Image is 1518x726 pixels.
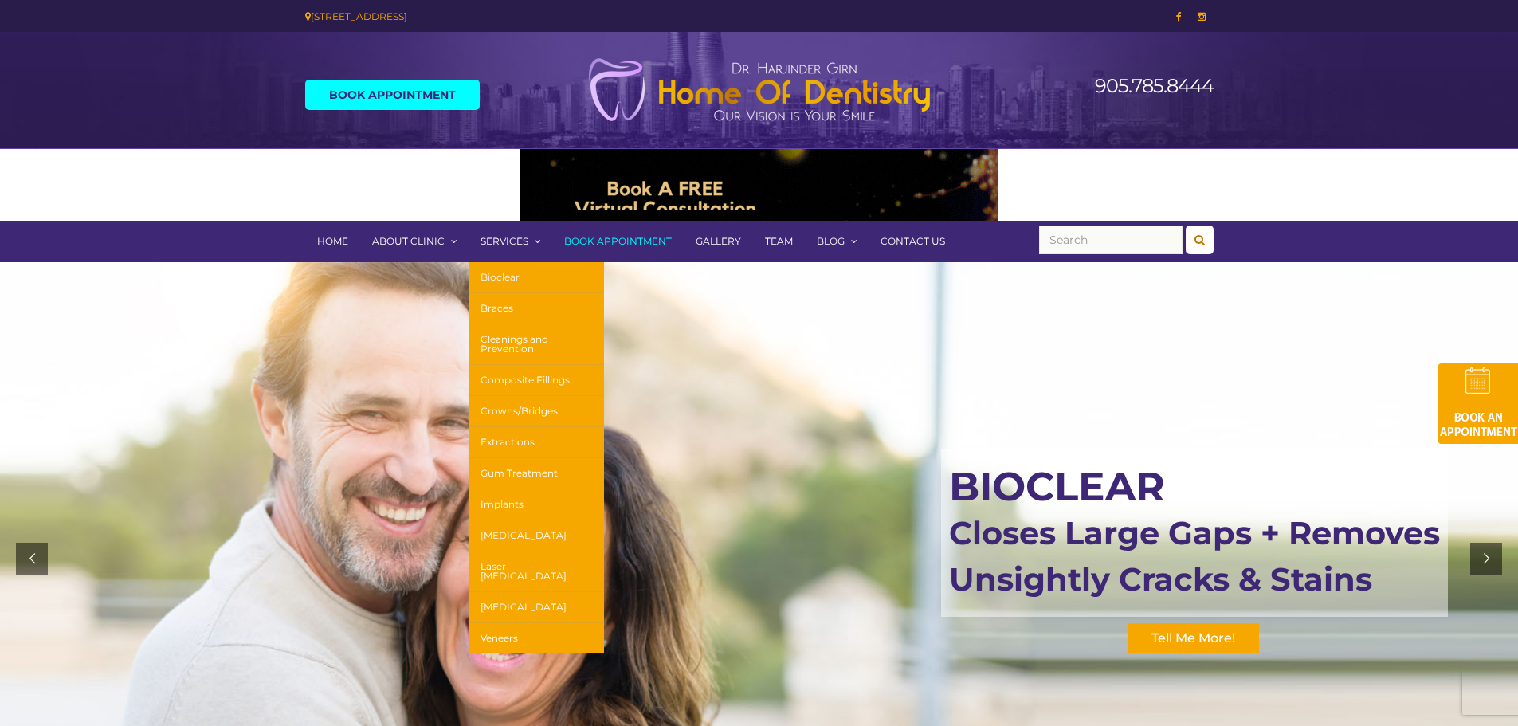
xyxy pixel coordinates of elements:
[469,365,604,396] a: Composite Fillings
[360,221,469,262] a: About Clinic
[469,458,604,489] a: Gum Treatment
[469,551,604,592] a: Laser [MEDICAL_DATA]
[469,520,604,551] a: [MEDICAL_DATA]
[469,623,604,653] a: Veneers
[520,149,998,221] img: Medspa-Banner-Virtual-Consultation-2-1.gif
[469,293,604,324] a: Braces
[805,221,869,262] a: Blog
[1438,363,1518,444] img: book-an-appointment-hod-gld.png
[305,80,480,110] a: Book Appointment
[469,592,604,623] a: [MEDICAL_DATA]
[305,221,360,262] a: Home
[1095,74,1214,97] a: 905.785.8444
[580,57,939,123] img: Home of Dentistry
[1128,623,1259,653] div: Tell Me More!
[753,221,805,262] a: Team
[305,8,747,25] div: [STREET_ADDRESS]
[469,324,604,365] a: Cleanings and Prevention
[552,221,684,262] a: Book Appointment
[949,513,1440,598] span: Closes Large Gaps + Removes Unsightly Cracks & Stains
[469,396,604,427] a: Crowns/Bridges
[469,427,604,458] a: Extractions
[684,221,753,262] a: Gallery
[469,221,552,262] a: Services
[869,221,957,262] a: Contact Us
[1039,226,1183,254] input: Search
[469,262,604,293] a: Bioclear
[469,489,604,520] a: Implants
[941,449,1448,617] div: BIOCLEAR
